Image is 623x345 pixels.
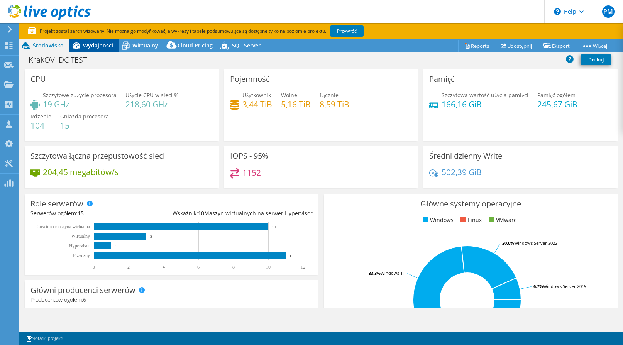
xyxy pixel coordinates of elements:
[242,100,272,108] h4: 3,44 TiB
[60,121,109,130] h4: 15
[242,91,271,99] span: Użytkownik
[230,75,270,83] h3: Pojemność
[43,100,117,108] h4: 19 GHz
[602,5,615,18] span: PM
[581,54,611,65] a: Drukuj
[36,224,90,229] text: Gościnna maszyna wirtualna
[171,209,312,218] div: Wskaźnik: Maszyn wirtualnych na serwer Hypervisor
[132,42,158,49] span: Wirtualny
[538,40,576,52] a: Eksport
[43,168,119,176] h4: 204,45 megabitów/s
[30,200,83,208] h3: Role serwerów
[576,40,613,52] a: Więcej
[537,91,576,99] span: Pamięć ogółem
[301,264,305,270] text: 12
[458,40,495,52] a: Reports
[78,210,84,217] span: 15
[543,283,586,289] tspan: Windows Server 2019
[533,283,543,289] tspan: 6.7%
[125,91,179,99] span: Użycie CPU w sieci %
[242,168,261,177] h4: 1152
[487,216,517,224] li: VMware
[230,152,269,160] h3: IOPS - 95%
[429,75,455,83] h3: Pamięć
[150,235,152,238] text: 3
[163,264,165,270] text: 4
[30,113,51,120] span: Rdzenie
[30,121,51,130] h4: 104
[289,254,293,258] text: 11
[30,209,171,218] div: Serwerów ogółem:
[30,286,135,294] h3: Główni producenci serwerów
[502,240,514,246] tspan: 20.0%
[69,243,90,249] text: Hypervisor
[330,25,364,37] a: Przywróć
[30,296,313,304] h4: Producentów ogółem:
[266,264,271,270] text: 10
[93,264,95,270] text: 0
[442,168,482,176] h4: 502,39 GiB
[554,8,561,15] svg: \n
[442,100,528,108] h4: 166,16 GiB
[33,42,64,49] span: Środowisko
[272,225,276,229] text: 10
[429,152,502,160] h3: Średni dzienny Write
[71,233,90,239] text: Wirtualny
[232,264,235,270] text: 8
[30,152,165,160] h3: Szczytowa łączna przepustowość sieci
[381,270,405,276] tspan: Windows 11
[421,216,454,224] li: Windows
[28,27,406,36] p: Projekt został zarchiwizowany. Nie można go modyfikować, a wykresy i tabele podsumowujące są dost...
[442,91,528,99] span: Szczytowa wartość użycia pamięci
[115,244,117,248] text: 1
[25,56,99,64] h1: KrakOVI DC TEST
[83,42,113,49] span: Wydajności
[21,334,70,343] a: Notatki projektu
[281,91,297,99] span: Wolne
[459,216,482,224] li: Linux
[330,200,612,208] h3: Główne systemy operacyjne
[125,100,179,108] h4: 218,60 GHz
[198,210,204,217] span: 10
[127,264,130,270] text: 2
[83,296,86,303] span: 6
[281,100,311,108] h4: 5,16 TiB
[495,40,538,52] a: Udostępnij
[514,240,557,246] tspan: Windows Server 2022
[197,264,200,270] text: 6
[178,42,213,49] span: Cloud Pricing
[60,113,109,120] span: Gniazda procesora
[43,91,117,99] span: Szczytowe zużycie procesora
[30,75,46,83] h3: CPU
[320,100,349,108] h4: 8,59 TiB
[369,270,381,276] tspan: 33.3%
[73,253,90,258] text: Fizyczny
[320,91,339,99] span: Łącznie
[232,42,261,49] span: SQL Server
[537,100,577,108] h4: 245,67 GiB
